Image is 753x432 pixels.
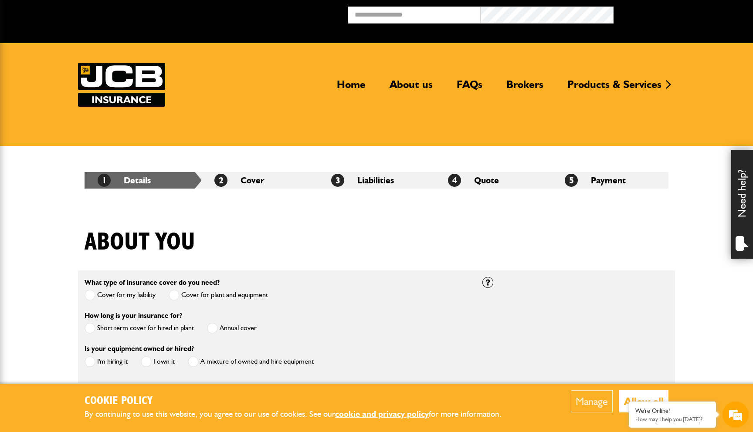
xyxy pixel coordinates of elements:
[318,172,435,189] li: Liabilities
[85,345,194,352] label: Is your equipment owned or hired?
[552,172,668,189] li: Payment
[614,7,746,20] button: Broker Login
[500,78,550,98] a: Brokers
[635,416,709,422] p: How may I help you today?
[214,174,227,187] span: 2
[85,408,516,421] p: By continuing to use this website, you agree to our use of cookies. See our for more information.
[85,279,220,286] label: What type of insurance cover do you need?
[565,174,578,187] span: 5
[201,172,318,189] li: Cover
[85,312,182,319] label: How long is your insurance for?
[85,228,195,257] h1: About you
[635,407,709,415] div: We're Online!
[561,78,668,98] a: Products & Services
[141,356,175,367] label: I own it
[619,390,668,412] button: Allow all
[85,290,156,300] label: Cover for my liability
[450,78,489,98] a: FAQs
[78,63,165,107] a: JCB Insurance Services
[335,409,429,419] a: cookie and privacy policy
[731,150,753,259] div: Need help?
[331,174,344,187] span: 3
[383,78,439,98] a: About us
[98,174,111,187] span: 1
[330,78,372,98] a: Home
[571,390,613,412] button: Manage
[85,323,194,334] label: Short term cover for hired in plant
[188,356,314,367] label: A mixture of owned and hire equipment
[85,356,128,367] label: I'm hiring it
[207,323,257,334] label: Annual cover
[169,290,268,300] label: Cover for plant and equipment
[85,172,201,189] li: Details
[448,174,461,187] span: 4
[435,172,552,189] li: Quote
[78,63,165,107] img: JCB Insurance Services logo
[85,395,516,408] h2: Cookie Policy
